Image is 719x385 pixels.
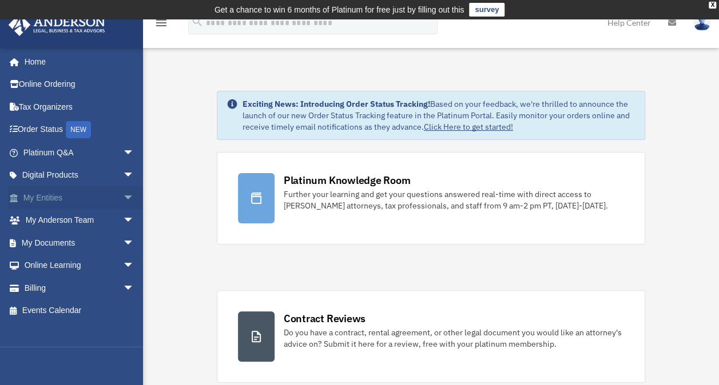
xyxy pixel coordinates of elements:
span: arrow_drop_down [123,231,146,255]
a: menu [154,20,168,30]
a: Platinum Knowledge Room Further your learning and get your questions answered real-time with dire... [217,152,646,244]
a: Platinum Q&Aarrow_drop_down [8,141,152,164]
div: Based on your feedback, we're thrilled to announce the launch of our new Order Status Tracking fe... [243,98,636,133]
a: Billingarrow_drop_down [8,276,152,299]
span: arrow_drop_down [123,209,146,232]
a: Order StatusNEW [8,118,152,142]
span: arrow_drop_down [123,164,146,187]
div: Contract Reviews [284,311,366,326]
a: Home [8,50,146,73]
i: search [191,15,204,28]
a: Online Learningarrow_drop_down [8,254,152,277]
div: Further your learning and get your questions answered real-time with direct access to [PERSON_NAM... [284,189,625,211]
a: My Documentsarrow_drop_down [8,231,152,254]
div: Get a chance to win 6 months of Platinum for free just by filling out this [214,3,464,17]
a: Online Ordering [8,73,152,96]
div: NEW [66,121,91,138]
a: My Entitiesarrow_drop_down [8,186,152,209]
a: Click Here to get started! [424,122,513,132]
a: Digital Productsarrow_drop_down [8,164,152,187]
a: survey [469,3,505,17]
strong: Exciting News: Introducing Order Status Tracking! [243,99,430,109]
span: arrow_drop_down [123,254,146,278]
img: Anderson Advisors Platinum Portal [5,14,109,36]
span: arrow_drop_down [123,141,146,165]
a: Contract Reviews Do you have a contract, rental agreement, or other legal document you would like... [217,290,646,383]
i: menu [154,16,168,30]
span: arrow_drop_down [123,276,146,300]
a: My Anderson Teamarrow_drop_down [8,209,152,232]
img: User Pic [693,14,710,31]
div: close [709,2,716,9]
a: Tax Organizers [8,95,152,118]
a: Events Calendar [8,299,152,322]
span: arrow_drop_down [123,186,146,210]
div: Platinum Knowledge Room [284,173,411,187]
div: Do you have a contract, rental agreement, or other legal document you would like an attorney's ad... [284,327,625,350]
